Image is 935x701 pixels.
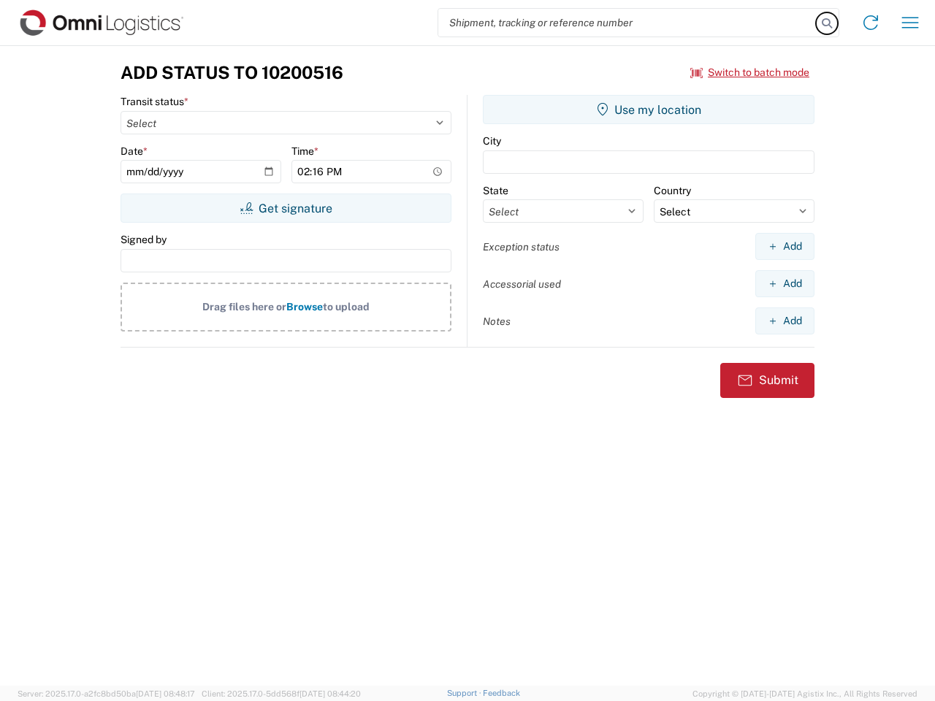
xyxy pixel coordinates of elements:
[121,194,451,223] button: Get signature
[720,363,814,398] button: Submit
[483,315,511,328] label: Notes
[299,689,361,698] span: [DATE] 08:44:20
[323,301,370,313] span: to upload
[483,184,508,197] label: State
[483,689,520,697] a: Feedback
[654,184,691,197] label: Country
[755,233,814,260] button: Add
[483,277,561,291] label: Accessorial used
[121,233,167,246] label: Signed by
[755,307,814,334] button: Add
[438,9,817,37] input: Shipment, tracking or reference number
[692,687,917,700] span: Copyright © [DATE]-[DATE] Agistix Inc., All Rights Reserved
[18,689,195,698] span: Server: 2025.17.0-a2fc8bd50ba
[483,240,560,253] label: Exception status
[755,270,814,297] button: Add
[121,62,343,83] h3: Add Status to 10200516
[291,145,318,158] label: Time
[136,689,195,698] span: [DATE] 08:48:17
[286,301,323,313] span: Browse
[202,301,286,313] span: Drag files here or
[447,689,484,697] a: Support
[121,145,148,158] label: Date
[483,134,501,148] label: City
[690,61,809,85] button: Switch to batch mode
[121,95,188,108] label: Transit status
[202,689,361,698] span: Client: 2025.17.0-5dd568f
[483,95,814,124] button: Use my location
